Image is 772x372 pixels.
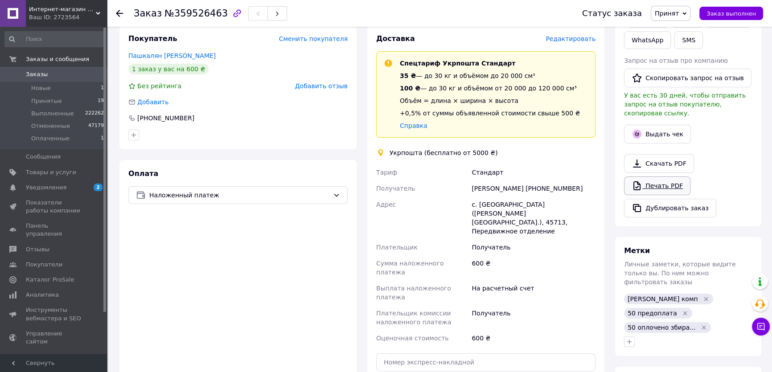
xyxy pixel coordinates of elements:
span: 50 оплочено збира... [628,324,696,331]
span: Каталог ProSale [26,276,74,284]
div: Получатель [470,239,597,255]
span: 1 [101,135,104,143]
span: Адрес [376,201,396,208]
span: Личные заметки, которые видите только вы. По ним можно фильтровать заказы [624,261,736,286]
button: Выдать чек [624,125,691,143]
span: Оценочная стоимость [376,335,449,342]
span: У вас есть 30 дней, чтобы отправить запрос на отзыв покупателю, скопировав ссылку. [624,92,746,117]
span: Без рейтинга [137,82,181,90]
span: Доставка [376,34,415,43]
div: [PHONE_NUMBER] [136,114,195,123]
span: Наложенный платеж [149,190,329,200]
button: Скопировать запрос на отзыв [624,69,751,87]
input: Номер экспресс-накладной [376,353,595,371]
span: Инструменты вебмастера и SEO [26,306,82,322]
span: Управление сайтом [26,330,82,346]
span: Сменить покупателя [279,35,348,42]
span: Заказы и сообщения [26,55,89,63]
div: Стандарт [470,164,597,180]
span: 222262 [85,110,104,118]
span: Оплата [128,169,158,178]
span: Показатели работы компании [26,199,82,215]
svg: Удалить метку [700,324,707,331]
span: Уведомления [26,184,66,192]
span: 1 [101,84,104,92]
span: [PERSON_NAME] комп [628,295,698,303]
a: WhatsApp [624,31,671,49]
span: Выплата наложенного платежа [376,285,451,301]
span: Добавить отзыв [295,82,348,90]
span: Заказ [134,8,162,19]
span: Аналитика [26,291,59,299]
span: Оплаченные [31,135,70,143]
span: Добавить [137,98,168,106]
span: Принятые [31,97,62,105]
span: Редактировать [546,35,595,42]
span: №359526463 [164,8,228,19]
span: Плательщик комиссии наложенного платежа [376,310,451,326]
div: — до 30 кг и объёмом до 20 000 см³ [400,71,580,80]
span: Заказы [26,70,48,78]
span: Тариф [376,169,397,176]
input: Поиск [4,31,105,47]
span: 50 предоплата [628,310,677,317]
div: На расчетный счет [470,280,597,305]
div: Ваш ID: 2723564 [29,13,107,21]
span: 2 [94,184,103,191]
div: 600 ₴ [470,330,597,346]
span: Сообщения [26,153,61,161]
a: Скачать PDF [624,154,694,173]
span: Принят [655,10,679,17]
svg: Удалить метку [682,310,689,317]
span: Получатель [376,185,415,192]
a: Справка [400,122,427,129]
div: Вернуться назад [116,9,123,18]
span: 100 ₴ [400,85,420,92]
a: Печать PDF [624,176,690,195]
div: Укрпошта (бесплатно от 5000 ₴) [387,148,500,157]
span: Панель управления [26,222,82,238]
div: Получатель [470,305,597,330]
div: с. [GEOGRAPHIC_DATA] ([PERSON_NAME][GEOGRAPHIC_DATA].), 45713, Передвижное отделение [470,196,597,239]
div: Статус заказа [582,9,642,18]
span: Кошелек компании [26,353,82,369]
a: Пашкалян [PERSON_NAME] [128,52,216,59]
span: Покупатель [128,34,177,43]
div: Объём = длина × ширина × высота [400,96,580,105]
span: Новые [31,84,51,92]
span: Интернет-магазин "ЭВРИКА" [29,5,96,13]
div: 1 заказ у вас на 600 ₴ [128,64,209,74]
span: Покупатели [26,261,62,269]
span: 19 [98,97,104,105]
span: Выполненные [31,110,74,118]
span: 35 ₴ [400,72,416,79]
button: Чат с покупателем [752,318,770,335]
span: Заказ выполнен [706,10,756,17]
span: 47179 [88,122,104,130]
span: Запрос на отзыв про компанию [624,57,728,64]
span: Метки [624,246,650,255]
span: Плательщик [376,244,418,251]
button: SMS [674,31,703,49]
div: [PERSON_NAME] [PHONE_NUMBER] [470,180,597,196]
div: 600 ₴ [470,255,597,280]
div: +0,5% от суммы объявленной стоимости свыше 500 ₴ [400,109,580,118]
button: Заказ выполнен [699,7,763,20]
div: — до 30 кг и объёмом от 20 000 до 120 000 см³ [400,84,580,93]
span: Спецтариф Укрпошта Стандарт [400,60,515,67]
button: Дублировать заказ [624,199,716,217]
span: Товары и услуги [26,168,76,176]
svg: Удалить метку [702,295,710,303]
span: Отзывы [26,245,49,253]
span: Отмененные [31,122,70,130]
span: Сумма наложенного платежа [376,260,443,276]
